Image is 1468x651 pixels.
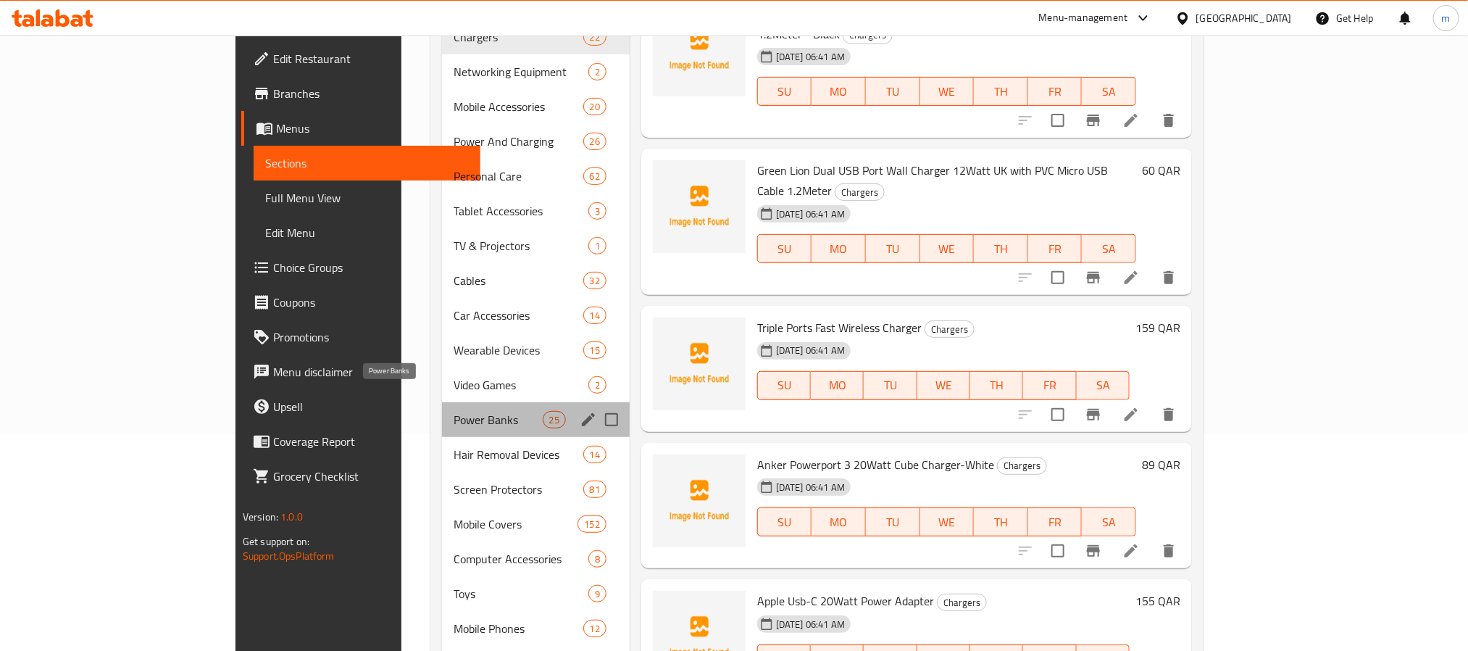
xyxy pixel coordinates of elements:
[1028,234,1083,263] button: FR
[442,576,630,611] div: Toys9
[442,333,630,368] div: Wearable Devices15
[920,234,975,263] button: WE
[454,98,583,115] span: Mobile Accessories
[770,50,851,64] span: [DATE] 06:41 AM
[577,409,599,431] button: edit
[584,483,606,497] span: 81
[817,81,860,102] span: MO
[543,411,566,428] div: items
[757,77,812,106] button: SU
[1151,103,1186,138] button: delete
[811,371,864,400] button: MO
[998,457,1046,474] span: Chargers
[588,585,606,602] div: items
[442,194,630,228] div: Tablet Accessories3
[588,202,606,220] div: items
[764,239,806,260] span: SU
[866,77,920,106] button: TU
[1088,239,1130,260] span: SA
[454,481,583,498] span: Screen Protectors
[1135,318,1180,338] h6: 159 QAR
[835,184,884,201] span: Chargers
[866,234,920,263] button: TU
[866,507,920,536] button: TU
[812,507,866,536] button: MO
[454,446,583,463] span: Hair Removal Devices
[583,272,606,289] div: items
[1142,160,1180,181] h6: 60 QAR
[920,507,975,536] button: WE
[920,77,975,106] button: WE
[980,239,1022,260] span: TH
[757,234,812,263] button: SU
[454,341,583,359] div: Wearable Devices
[241,389,480,424] a: Upsell
[442,368,630,402] div: Video Games2
[970,371,1023,400] button: TH
[584,622,606,636] span: 12
[589,204,606,218] span: 3
[454,515,577,533] div: Mobile Covers
[442,263,630,298] div: Cables32
[583,133,606,150] div: items
[454,63,588,80] span: Networking Equipment
[1043,536,1073,566] span: Select to update
[254,215,480,250] a: Edit Menu
[653,4,746,96] img: Green Dual USB Port Wall Charger 12Watt Uk With Pvc Lightning Cable 1.2Meter - Black
[578,518,605,531] span: 152
[1034,512,1077,533] span: FR
[1082,507,1136,536] button: SA
[1083,375,1124,396] span: SA
[442,437,630,472] div: Hair Removal Devices14
[442,507,630,542] div: Mobile Covers152
[589,239,606,253] span: 1
[869,375,911,396] span: TU
[653,160,746,253] img: Green Lion Dual USB Port Wall Charger 12Watt UK with PVC Micro USB Cable 1.2Meter
[584,274,606,288] span: 32
[1076,260,1111,295] button: Branch-specific-item
[442,402,630,437] div: Power Banks25edit
[583,167,606,185] div: items
[584,100,606,114] span: 20
[923,375,964,396] span: WE
[454,28,583,46] span: Chargers
[1082,234,1136,263] button: SA
[273,294,469,311] span: Coupons
[1122,406,1140,423] a: Edit menu item
[243,532,309,551] span: Get support on:
[243,547,335,565] a: Support.OpsPlatform
[770,481,851,494] span: [DATE] 06:41 AM
[273,50,469,67] span: Edit Restaurant
[980,81,1022,102] span: TH
[1043,399,1073,430] span: Select to update
[589,552,606,566] span: 8
[817,375,858,396] span: MO
[584,448,606,462] span: 14
[442,298,630,333] div: Car Accessories14
[997,457,1047,475] div: Chargers
[584,30,606,44] span: 22
[980,512,1022,533] span: TH
[583,446,606,463] div: items
[241,111,480,146] a: Menus
[241,424,480,459] a: Coverage Report
[584,135,606,149] span: 26
[812,77,866,106] button: MO
[937,594,987,611] div: Chargers
[917,371,970,400] button: WE
[938,594,986,611] span: Chargers
[757,317,922,339] span: Triple Ports Fast Wireless Charger
[454,550,588,568] span: Computer Accessories
[812,234,866,263] button: MO
[770,207,851,221] span: [DATE] 06:41 AM
[454,237,588,254] span: TV & Projectors
[442,20,630,54] div: Chargers22
[1077,371,1130,400] button: SA
[588,237,606,254] div: items
[817,239,860,260] span: MO
[577,515,606,533] div: items
[817,512,860,533] span: MO
[764,512,806,533] span: SU
[254,146,480,181] a: Sections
